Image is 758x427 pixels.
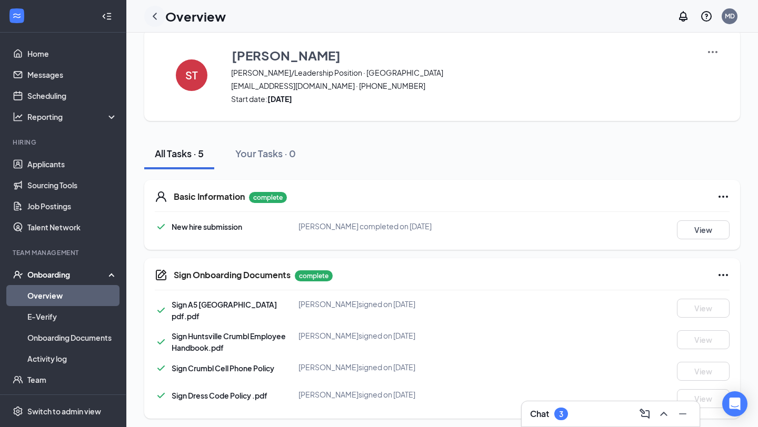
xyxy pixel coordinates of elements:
[677,10,690,23] svg: Notifications
[27,64,117,85] a: Messages
[185,72,198,79] h4: ST
[13,111,23,122] svg: Analysis
[27,327,117,348] a: Onboarding Documents
[677,389,730,408] button: View
[27,43,117,64] a: Home
[155,335,167,348] svg: Checkmark
[231,94,693,104] span: Start date:
[231,46,693,65] button: [PERSON_NAME]
[235,147,296,160] div: Your Tasks · 0
[677,330,730,349] button: View
[717,190,730,203] svg: Ellipses
[298,362,490,372] div: [PERSON_NAME] signed on [DATE]
[27,390,117,411] a: Documents
[231,67,693,78] span: [PERSON_NAME]/Leadership Position · [GEOGRAPHIC_DATA]
[27,269,108,280] div: Onboarding
[674,405,691,422] button: Minimize
[172,363,274,373] span: Sign Crumbl Cell Phone Policy
[639,408,651,420] svg: ComposeMessage
[172,391,267,400] span: Sign Dress Code Policy .pdf
[174,269,291,281] h5: Sign Onboarding Documents
[174,191,245,202] h5: Basic Information
[27,306,117,327] a: E-Verify
[172,222,242,231] span: New hire submission
[27,285,117,306] a: Overview
[27,196,117,217] a: Job Postings
[725,12,735,21] div: MD
[27,217,117,238] a: Talent Network
[677,220,730,239] button: View
[27,369,117,390] a: Team
[148,10,161,23] svg: ChevronLeft
[155,190,167,203] svg: User
[155,220,167,233] svg: Checkmark
[155,147,204,160] div: All Tasks · 5
[298,221,432,231] span: [PERSON_NAME] completed on [DATE]
[13,248,115,257] div: Team Management
[677,362,730,381] button: View
[172,300,277,321] span: Sign A5 [GEOGRAPHIC_DATA] pdf.pdf
[172,331,286,352] span: Sign Huntsville Crumbl Employee Handbook.pdf
[700,10,713,23] svg: QuestionInfo
[530,408,549,420] h3: Chat
[12,11,22,21] svg: WorkstreamLogo
[27,406,101,416] div: Switch to admin view
[706,46,719,58] img: More Actions
[155,304,167,317] svg: Checkmark
[655,405,672,422] button: ChevronUp
[722,391,747,416] div: Open Intercom Messenger
[165,7,226,25] h1: Overview
[102,11,112,22] svg: Collapse
[298,389,490,400] div: [PERSON_NAME] signed on [DATE]
[657,408,670,420] svg: ChevronUp
[27,348,117,369] a: Activity log
[559,410,563,419] div: 3
[27,111,118,122] div: Reporting
[13,406,23,416] svg: Settings
[298,330,490,341] div: [PERSON_NAME] signed on [DATE]
[232,46,341,64] h3: [PERSON_NAME]
[13,269,23,280] svg: UserCheck
[676,408,689,420] svg: Minimize
[298,299,490,309] div: [PERSON_NAME] signed on [DATE]
[267,94,292,104] strong: [DATE]
[155,362,167,374] svg: Checkmark
[677,299,730,318] button: View
[165,46,218,104] button: ST
[27,154,117,175] a: Applicants
[717,269,730,281] svg: Ellipses
[295,270,333,281] p: complete
[155,389,167,402] svg: Checkmark
[13,138,115,147] div: Hiring
[249,192,287,203] p: complete
[636,405,653,422] button: ComposeMessage
[231,80,693,91] span: [EMAIL_ADDRESS][DOMAIN_NAME] · [PHONE_NUMBER]
[27,85,117,106] a: Scheduling
[27,175,117,196] a: Sourcing Tools
[155,269,167,281] svg: CompanyDocumentIcon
